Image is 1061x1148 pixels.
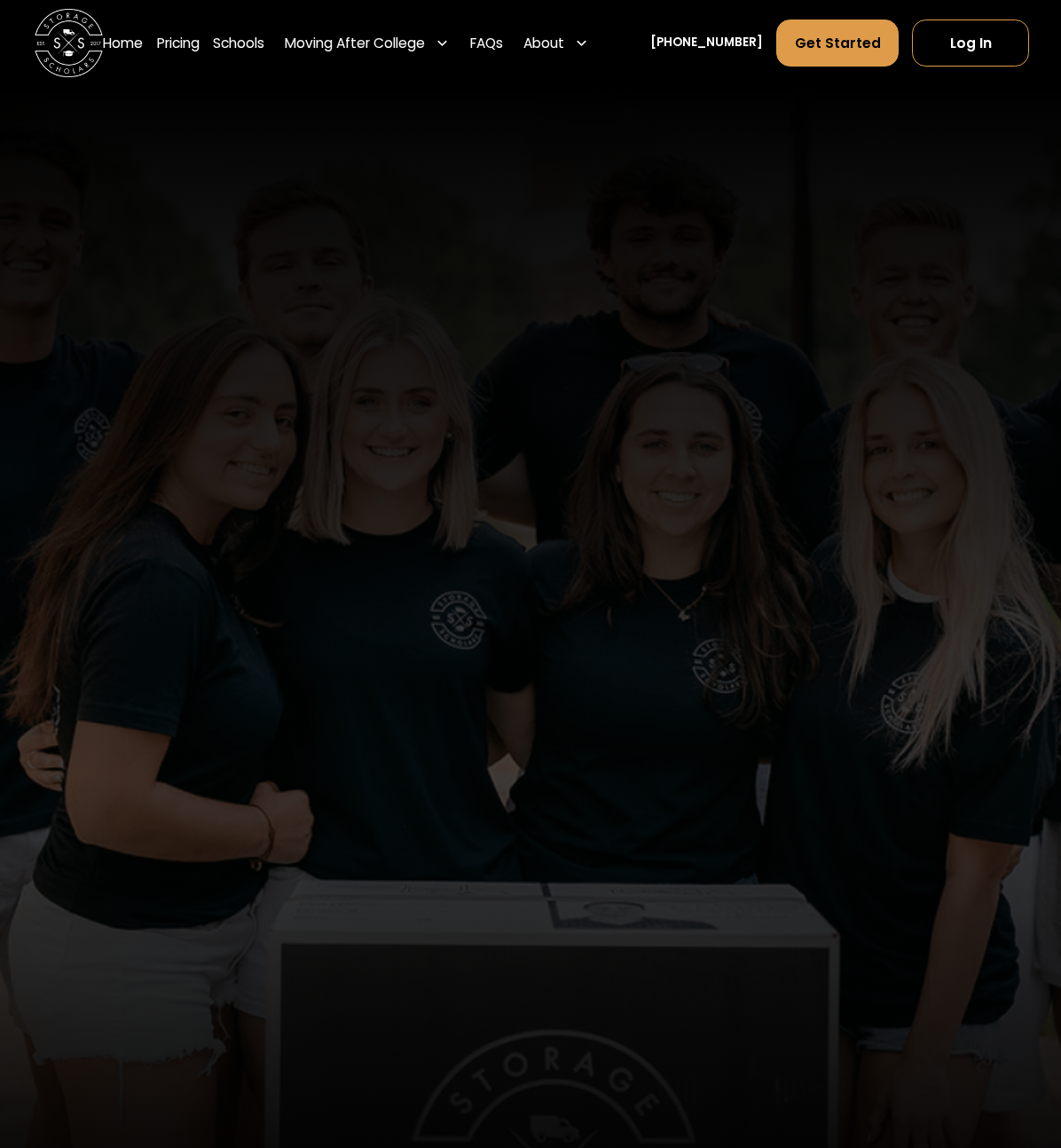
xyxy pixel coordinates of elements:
img: Storage Scholars main logo [35,9,103,77]
a: Home [103,19,143,67]
a: Pricing [157,19,200,67]
a: [PHONE_NUMBER] [650,34,763,51]
a: Get Started [776,20,899,66]
a: Log In [912,20,1029,66]
a: FAQs [470,19,503,67]
a: Schools [213,19,264,67]
div: Moving After College [285,33,425,53]
div: About [523,33,564,53]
